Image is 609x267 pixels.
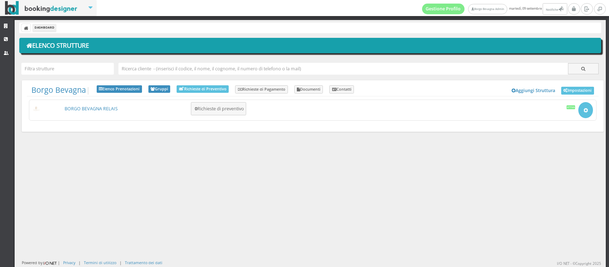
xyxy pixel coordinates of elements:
img: 51bacd86f2fc11ed906d06074585c59a_max100.png [32,107,41,111]
a: Contatti [329,85,354,94]
a: Impostazioni [561,87,594,95]
a: Privacy [63,260,75,265]
a: Borgo Bevagna Admin [468,4,507,14]
a: Richieste di Pagamento [235,85,288,94]
div: Powered by | [22,260,60,266]
input: Filtra strutture [21,63,114,75]
a: Richieste di Preventivo [177,85,229,93]
b: 0 [195,106,197,112]
button: 0Richieste di preventivo [191,102,246,115]
a: Documenti [294,85,323,94]
h1: Elenco Strutture [24,40,597,52]
span: | [31,85,90,95]
div: | [78,260,81,265]
img: ionet_small_logo.png [42,260,58,266]
span: martedì, 09 settembre [422,3,568,15]
a: Trattamento dei dati [125,260,162,265]
a: Aggiungi Struttura [508,85,559,96]
img: BookingDesigner.com [5,1,77,15]
a: Gruppi [148,85,171,93]
a: Termini di utilizzo [84,260,116,265]
input: Ricerca cliente - (inserisci il codice, il nome, il cognome, il numero di telefono o la mail) [118,63,568,75]
button: Notifiche [543,3,567,15]
a: BORGO BEVAGNA RELAIS [65,106,118,112]
a: Elenco Prenotazioni [97,85,142,93]
div: Attiva [567,105,575,109]
div: | [120,260,122,265]
a: Gestione Profilo [422,4,465,14]
li: Dashboard [33,24,56,32]
h5: Richieste di preventivo [193,106,244,111]
a: Borgo Bevagna [31,85,86,95]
